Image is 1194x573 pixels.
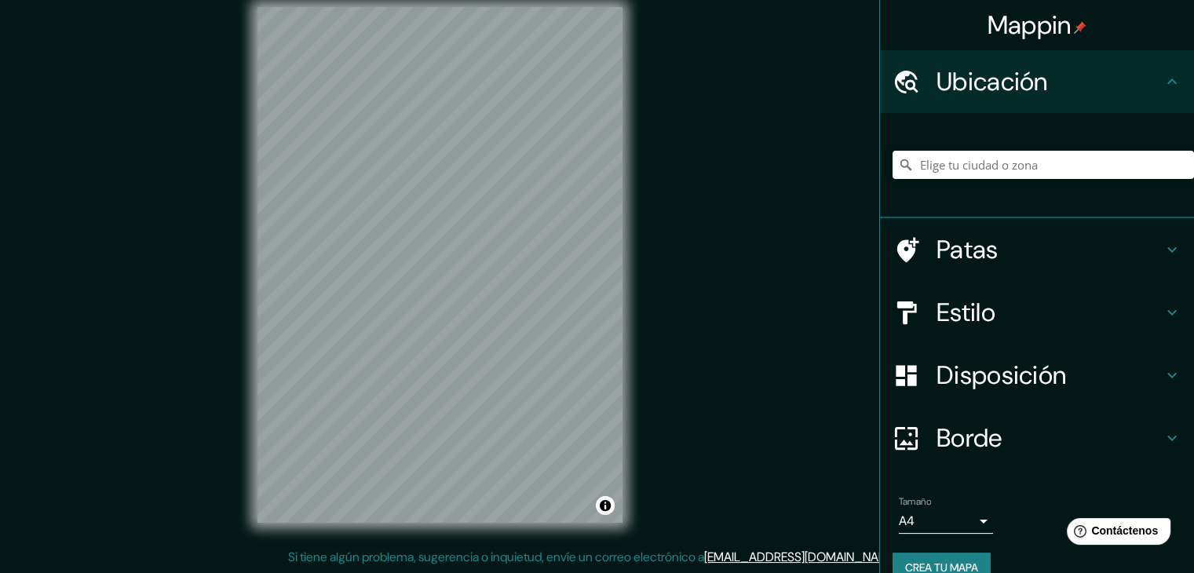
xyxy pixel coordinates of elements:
font: Ubicación [937,65,1048,98]
img: pin-icon.png [1074,21,1086,34]
a: [EMAIL_ADDRESS][DOMAIN_NAME] [704,549,898,565]
font: Borde [937,422,1002,454]
div: Borde [880,407,1194,469]
div: Disposición [880,344,1194,407]
div: Patas [880,218,1194,281]
div: A4 [899,509,993,534]
font: Estilo [937,296,995,329]
font: Patas [937,233,999,266]
input: Elige tu ciudad o zona [893,151,1194,179]
button: Activar o desactivar atribución [596,496,615,515]
div: Estilo [880,281,1194,344]
div: Ubicación [880,50,1194,113]
iframe: Lanzador de widgets de ayuda [1054,512,1177,556]
font: Mappin [988,9,1072,42]
canvas: Mapa [257,7,623,523]
font: Disposición [937,359,1066,392]
font: Si tiene algún problema, sugerencia o inquietud, envíe un correo electrónico a [288,549,704,565]
font: Tamaño [899,495,931,508]
font: A4 [899,513,915,529]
